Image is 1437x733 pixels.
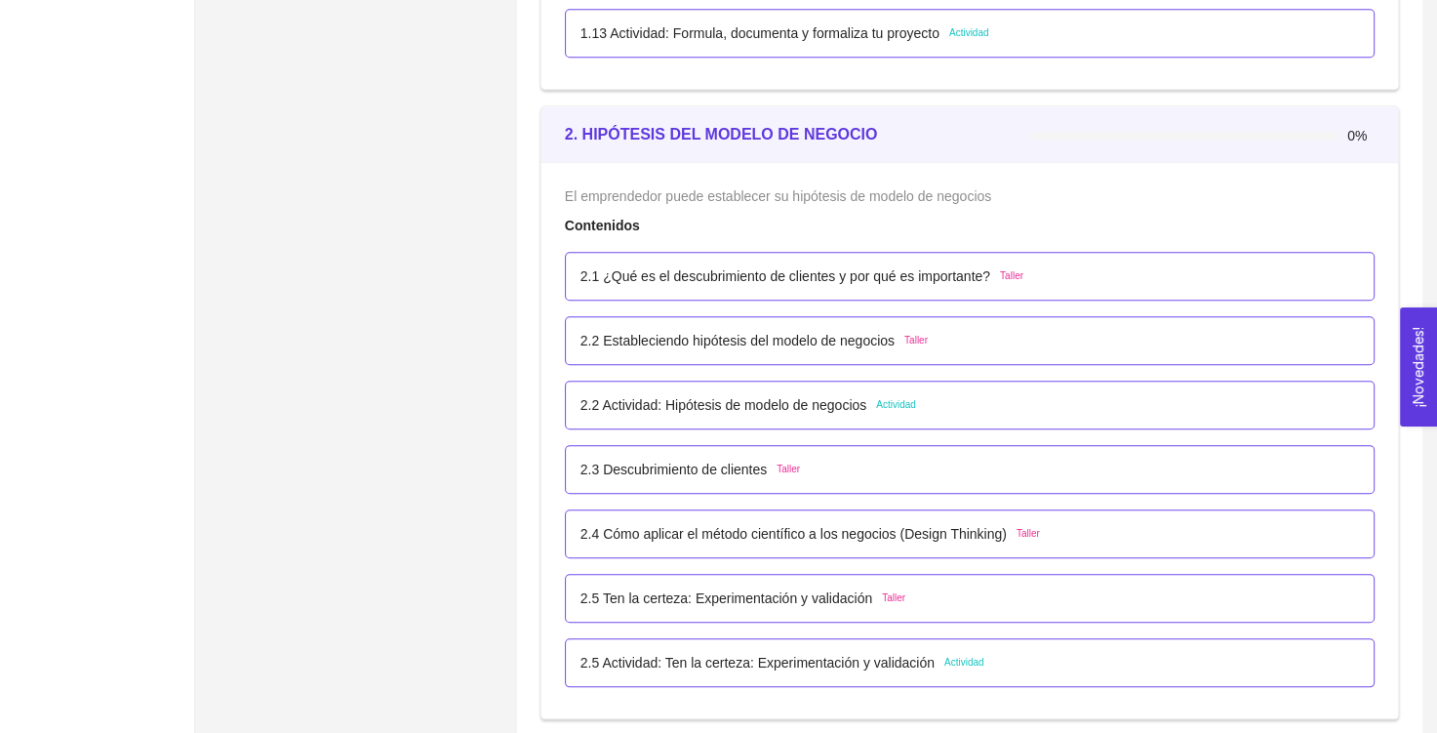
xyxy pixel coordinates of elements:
span: Taller [777,462,800,477]
span: Taller [882,590,905,606]
strong: 2. HIPÓTESIS DEL MODELO DE NEGOCIO [565,126,878,143]
span: El emprendedor puede establecer su hipótesis de modelo de negocios [565,188,991,204]
p: 2.3 Descubrimiento de clientes [580,459,767,480]
p: 2.2 Actividad: Hipótesis de modelo de negocios [580,394,866,416]
span: Actividad [949,25,989,41]
span: Actividad [876,397,916,413]
strong: Contenidos [565,218,640,233]
p: 2.2 Estableciendo hipótesis del modelo de negocios [580,330,895,351]
p: 2.4 Cómo aplicar el método científico a los negocios (Design Thinking) [580,523,1007,545]
p: 2.5 Actividad: Ten la certeza: Experimentación y validación [580,652,935,673]
span: Taller [904,333,928,348]
span: Taller [1000,268,1023,284]
span: Taller [1017,526,1040,542]
p: 2.1 ¿Qué es el descubrimiento de clientes y por qué es importante? [580,265,990,287]
p: 1.13 Actividad: Formula, documenta y formaliza tu proyecto [580,22,939,44]
span: 0% [1347,129,1375,143]
button: Open Feedback Widget [1400,307,1437,427]
p: 2.5 Ten la certeza: Experimentación y validación [580,588,872,609]
span: Actividad [944,655,984,671]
